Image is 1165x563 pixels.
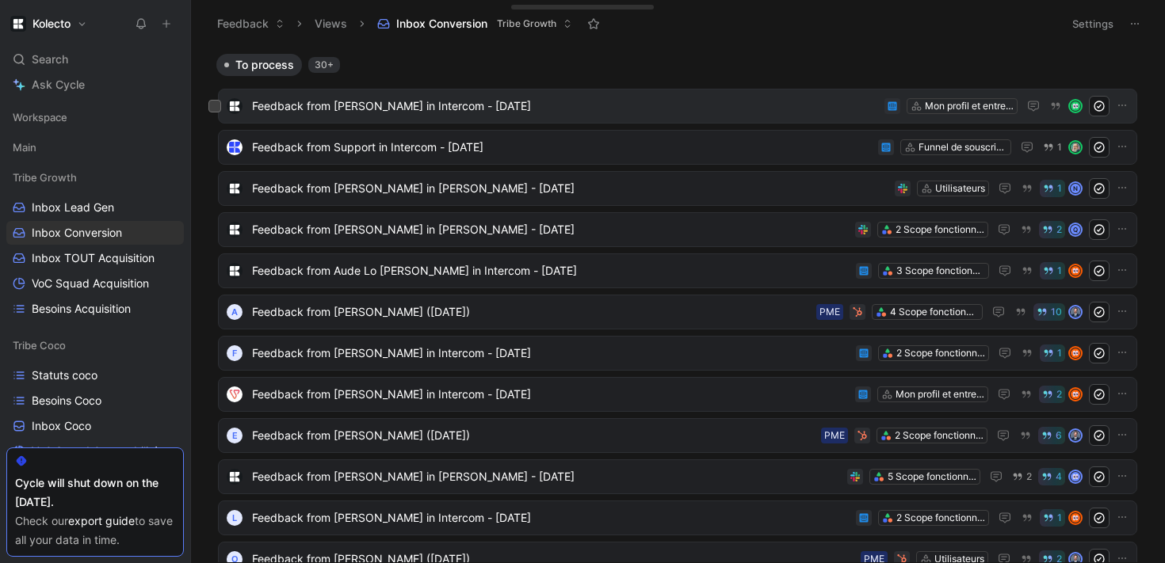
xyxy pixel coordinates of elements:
[307,12,354,36] button: Views
[227,222,243,238] img: logo
[1065,13,1121,35] button: Settings
[925,98,1014,114] div: Mon profil et entreprise
[218,212,1137,247] a: logoFeedback from [PERSON_NAME] in [PERSON_NAME] - [DATE]2 Scope fonctionnels2Q
[1070,512,1081,523] img: avatar
[1070,142,1081,153] img: avatar
[6,333,184,357] div: Tribe Coco
[15,474,175,512] div: Cycle will shut down on the [DATE].
[227,263,243,279] img: logo
[896,222,984,238] div: 2 Scope fonctionnels
[218,336,1137,371] a: FFeedback from [PERSON_NAME] in Intercom - [DATE]2 Scope fonctionnels1avatar
[1057,184,1062,193] span: 1
[6,272,184,295] a: VoC Squad Acquisition
[6,363,184,387] a: Statuts coco
[1038,468,1065,485] button: 4
[32,75,85,94] span: Ask Cycle
[896,345,985,361] div: 2 Scope fonctionnels
[824,428,845,443] div: PME
[1038,427,1065,444] button: 6
[32,50,68,69] span: Search
[890,304,979,320] div: 4 Scope fonctionnels
[1040,262,1065,280] button: 1
[6,439,184,463] a: VoC Squad Comptabilité
[1056,472,1062,481] span: 4
[13,169,77,185] span: Tribe Growth
[6,135,184,164] div: Main
[1040,180,1065,197] button: 1
[1070,471,1081,482] img: avatar
[227,181,243,196] img: logo
[1039,221,1065,238] button: 2
[1040,509,1065,527] button: 1
[32,393,101,409] span: Besoins Coco
[6,297,184,321] a: Besoins Acquisition
[32,367,97,383] span: Statuts coco
[252,344,850,363] span: Feedback from [PERSON_NAME] in Intercom - [DATE]
[1070,224,1081,235] div: Q
[1070,101,1081,112] img: avatar
[896,386,984,402] div: Mon profil et entreprise
[1057,348,1062,358] span: 1
[6,221,184,245] a: Inbox Conversion
[218,89,1137,124] a: logoFeedback from [PERSON_NAME] in Intercom - [DATE]Mon profil et entrepriseavatar
[308,57,340,73] div: 30+
[227,386,243,402] img: logo
[32,17,71,31] h1: Kolecto
[227,428,243,443] div: E
[1070,183,1081,194] div: N
[1070,265,1081,276] img: avatar
[1070,430,1081,441] img: avatar
[6,48,184,71] div: Search
[252,97,878,116] span: Feedback from [PERSON_NAME] in Intercom - [DATE]
[1056,431,1062,440] span: 6
[1039,386,1065,403] button: 2
[1009,468,1035,485] button: 2
[6,73,184,97] a: Ask Cycle
[13,109,67,125] span: Workspace
[1026,472,1032,481] span: 2
[252,302,810,321] span: Feedback from [PERSON_NAME] ([DATE])
[1040,344,1065,362] button: 1
[252,138,872,157] span: Feedback from Support in Intercom - [DATE]
[235,57,294,73] span: To process
[6,13,91,35] button: KolectoKolecto
[13,337,66,353] span: Tribe Coco
[252,385,849,404] span: Feedback from [PERSON_NAME] in Intercom - [DATE]
[819,304,840,320] div: PME
[6,414,184,438] a: Inbox Coco
[218,295,1137,329] a: AFeedback from [PERSON_NAME] ([DATE])4 Scope fonctionnelsPME10avatar
[252,261,850,280] span: Feedback from Aude Lo [PERSON_NAME] in Intercom - [DATE]
[6,135,184,159] div: Main
[1056,225,1062,234] span: 2
[218,500,1137,535] a: LFeedback from [PERSON_NAME] in Intercom - [DATE]2 Scope fonctionnels1avatar
[919,139,1007,155] div: Funnel de souscription
[896,263,985,279] div: 3 Scope fonctionnels
[1070,389,1081,400] img: avatar
[896,510,985,526] div: 2 Scope fonctionnels
[15,512,175,550] div: Check our to save all your data in time.
[218,171,1137,206] a: logoFeedback from [PERSON_NAME] in [PERSON_NAME] - [DATE]Utilisateurs1N
[888,469,976,485] div: 5 Scope fonctionnels
[396,16,487,32] span: Inbox Conversion
[32,418,91,434] span: Inbox Coco
[6,333,184,463] div: Tribe CocoStatuts cocoBesoins CocoInbox CocoVoC Squad Comptabilité
[218,253,1137,288] a: logoFeedback from Aude Lo [PERSON_NAME] in Intercom - [DATE]3 Scope fonctionnels1avatar
[32,225,122,241] span: Inbox Conversion
[32,443,159,459] span: VoC Squad Comptabilité
[218,377,1137,412] a: logoFeedback from [PERSON_NAME] in Intercom - [DATE]Mon profil et entreprise2avatar
[227,469,243,485] img: logo
[1051,307,1062,317] span: 10
[6,165,184,321] div: Tribe GrowthInbox Lead GenInbox ConversionInbox TOUT AcquisitionVoC Squad AcquisitionBesoins Acqu...
[32,250,155,266] span: Inbox TOUT Acquisition
[895,428,984,443] div: 2 Scope fonctionnels
[497,16,556,32] span: Tribe Growth
[1057,513,1062,523] span: 1
[32,301,131,317] span: Besoins Acquisition
[227,139,243,155] img: logo
[6,246,184,270] a: Inbox TOUT Acquisition
[252,179,888,198] span: Feedback from [PERSON_NAME] in [PERSON_NAME] - [DATE]
[10,16,26,32] img: Kolecto
[1056,390,1062,399] span: 2
[252,426,815,445] span: Feedback from [PERSON_NAME] ([DATE])
[1057,266,1062,276] span: 1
